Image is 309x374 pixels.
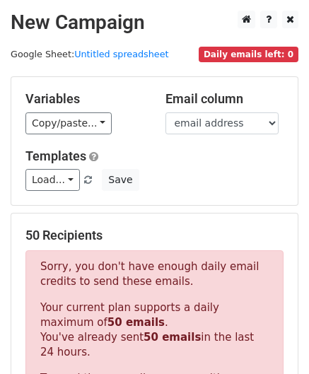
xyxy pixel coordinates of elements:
button: Save [102,169,139,191]
a: Load... [25,169,80,191]
p: Your current plan supports a daily maximum of . You've already sent in the last 24 hours. [40,300,269,360]
p: Sorry, you don't have enough daily email credits to send these emails. [40,259,269,289]
strong: 50 emails [107,316,165,329]
h5: Variables [25,91,144,107]
h2: New Campaign [11,11,298,35]
span: Daily emails left: 0 [199,47,298,62]
a: Templates [25,148,86,163]
a: Daily emails left: 0 [199,49,298,59]
a: Untitled spreadsheet [74,49,168,59]
small: Google Sheet: [11,49,169,59]
a: Copy/paste... [25,112,112,134]
strong: 50 emails [144,331,201,344]
h5: Email column [165,91,284,107]
h5: 50 Recipients [25,228,284,243]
